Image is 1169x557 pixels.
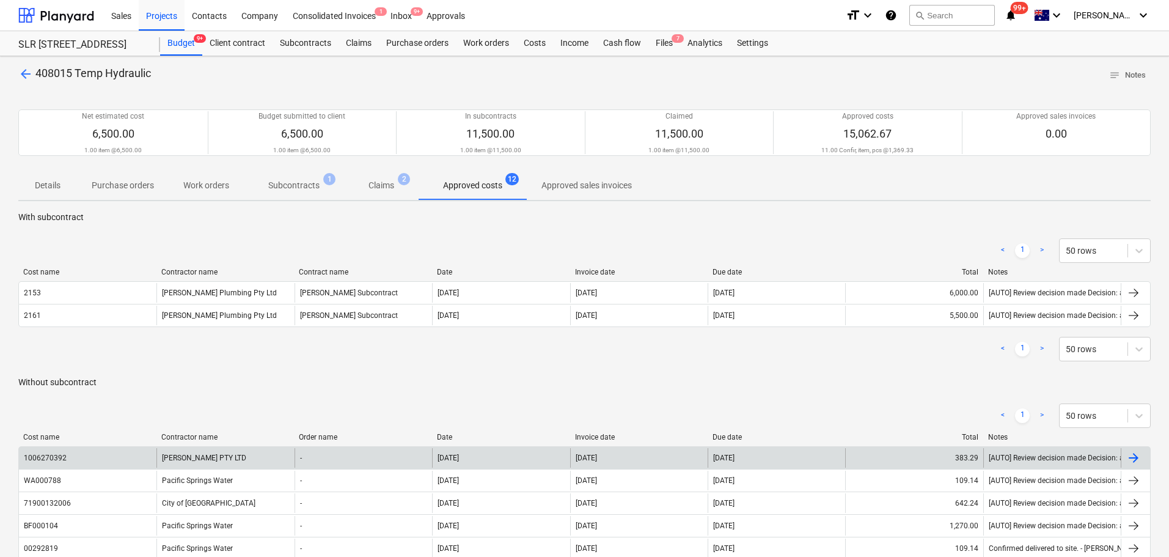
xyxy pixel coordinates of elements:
p: Approved costs [443,179,502,192]
a: Previous page [995,243,1010,258]
div: 2153 [24,289,41,297]
div: Files [648,31,680,56]
span: notes [1109,70,1120,81]
a: Work orders [456,31,516,56]
div: [DATE] [713,311,735,320]
div: 642.24 [845,493,983,513]
p: Budget submitted to client [258,111,345,122]
p: Claims [368,179,394,192]
div: [DATE] [713,499,735,507]
div: [PERSON_NAME] Plumbing Pty Ltd [156,283,294,303]
span: 408015 Temp Hydraulic [35,67,151,79]
div: [DATE] [576,544,597,553]
a: Page 1 is your current page [1015,342,1030,356]
a: Page 1 is your current page [1015,408,1030,423]
div: 1,270.00 [845,516,983,536]
div: Cost name [23,268,152,276]
div: Invoice date [575,433,703,441]
p: 1.00 item @ 11,500.00 [460,146,521,154]
span: 1 [323,173,335,185]
button: Notes [1104,66,1151,85]
div: [PERSON_NAME] Subcontract [300,289,398,297]
div: Claims [339,31,379,56]
div: [DATE] [713,289,735,297]
div: [DATE] [438,289,459,297]
a: Previous page [995,342,1010,356]
p: Purchase orders [92,179,154,192]
div: [DATE] [438,311,459,320]
p: In subcontracts [465,111,516,122]
div: Cost name [23,433,152,441]
div: [DATE] [438,544,459,553]
div: Pacific Springs Water [156,471,294,490]
div: [PERSON_NAME] Subcontract [300,311,398,320]
div: [PERSON_NAME] PTY LTD [156,448,294,468]
span: arrow_back [18,67,33,81]
div: 109.14 [845,471,983,490]
div: Settings [730,31,775,56]
div: [DATE] [576,454,597,462]
div: 383.29 [845,448,983,468]
div: [DATE] [438,454,459,462]
a: Next page [1035,408,1049,423]
div: Budget [160,31,202,56]
div: Subcontracts [273,31,339,56]
div: 6,000.00 [845,283,983,303]
div: [DATE] [438,499,459,507]
div: WA000788 [24,476,61,485]
p: 1.00 item @ 6,500.00 [84,146,142,154]
p: 1.00 item @ 11,500.00 [648,146,709,154]
div: SLR [STREET_ADDRESS] [18,39,145,51]
span: Notes [1109,68,1146,83]
div: [DATE] [576,499,597,507]
span: 12 [505,173,519,185]
div: - [300,454,302,462]
div: Due date [713,433,841,441]
p: Approved sales invoices [541,179,632,192]
i: keyboard_arrow_down [860,8,875,23]
a: Analytics [680,31,730,56]
button: Search [909,5,995,26]
div: 1006270392 [24,454,67,462]
div: [DATE] [576,289,597,297]
span: 1 [375,7,387,16]
div: Notes [988,268,1116,276]
div: Order name [299,433,427,441]
p: Approved sales invoices [1016,111,1096,122]
div: Pacific Springs Water [156,516,294,536]
p: 1.00 item @ 6,500.00 [273,146,331,154]
div: 2161 [24,311,41,320]
div: Date [437,433,565,441]
div: 00292819 [24,544,58,553]
a: Purchase orders [379,31,456,56]
a: Next page [1035,243,1049,258]
div: Date [437,268,565,276]
div: - [300,544,302,553]
p: With subcontract [18,211,1151,224]
div: Notes [988,433,1116,441]
i: keyboard_arrow_down [1136,8,1151,23]
div: [DATE] [713,476,735,485]
a: Client contract [202,31,273,56]
span: 9+ [194,34,206,43]
a: Next page [1035,342,1049,356]
div: [DATE] [438,476,459,485]
span: 7 [672,34,684,43]
div: - [300,522,302,530]
p: Claimed [665,111,693,122]
div: [DATE] [576,522,597,530]
span: 2 [398,173,410,185]
span: 99+ [1011,2,1028,14]
div: [DATE] [713,544,735,553]
div: - [300,476,302,485]
div: [DATE] [713,522,735,530]
div: [DATE] [438,522,459,530]
div: [DATE] [576,476,597,485]
span: 6,500.00 [92,127,134,140]
p: Without subcontract [18,376,1151,389]
i: keyboard_arrow_down [1049,8,1064,23]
